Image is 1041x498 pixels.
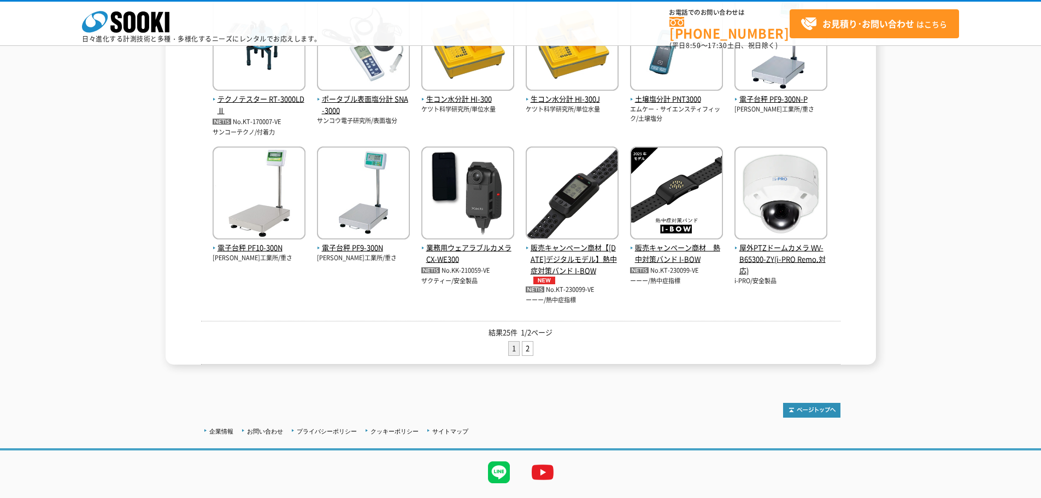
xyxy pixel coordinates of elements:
a: 土壌塩分計 PNT3000 [630,83,723,106]
span: 土壌塩分計 PNT3000 [630,93,723,105]
img: WV-B65300-ZY(i-PRO Remo.対応) [734,147,827,242]
p: エムケー・サイエンスティフィック/土壌塩分 [630,105,723,123]
span: 電子台秤 PF9-300N-P [734,93,827,105]
p: 結果25件 1/2ページ [201,327,840,338]
span: お電話でのお問い合わせは [669,9,790,16]
img: LINE [477,450,521,494]
a: 生コン水分計 HI-300J [526,83,619,106]
a: 電子台秤 PF9-300N [317,231,410,254]
p: i-PRO/安全製品 [734,277,827,286]
a: 屋外PTZドームカメラ WV-B65300-ZY(i-PRO Remo.対応) [734,231,827,277]
span: 業務用ウェアラブルカメラ CX-WE300 [421,242,514,265]
a: 販売キャンペーン商材【[DATE]デジタルモデル】熱中症対策バンド I-BOWNEW [526,231,619,284]
img: PF10-300N [213,147,305,242]
p: No.KT-230099-VE [526,284,619,296]
img: CX-WE300 [421,147,514,242]
img: I-BOW [630,147,723,242]
p: No.KT-170007-VE [213,116,305,128]
a: 電子台秤 PF10-300N [213,231,305,254]
a: サイトマップ [432,428,468,435]
a: お問い合わせ [247,428,283,435]
p: No.KT-230099-VE [630,265,723,277]
span: 8:50 [686,40,701,50]
p: ケツト科学研究所/単位水量 [526,105,619,114]
p: ーーー/熱中症指標 [526,296,619,305]
span: 販売キャンペーン商材 熱中対策バンド I-BOW [630,242,723,265]
a: クッキーポリシー [370,428,419,435]
p: [PERSON_NAME]工業所/重さ [734,105,827,114]
span: 生コン水分計 HI-300 [421,93,514,105]
a: 企業情報 [209,428,233,435]
p: ケツト科学研究所/単位水量 [421,105,514,114]
a: ポータブル表面塩分計 SNA-3000 [317,83,410,116]
p: [PERSON_NAME]工業所/重さ [317,254,410,263]
img: PF9-300N [317,147,410,242]
a: 2 [522,342,533,355]
p: [PERSON_NAME]工業所/重さ [213,254,305,263]
p: 日々進化する計測技術と多種・多様化するニーズにレンタルでお応えします。 [82,36,321,42]
a: 生コン水分計 HI-300 [421,83,514,106]
a: 電子台秤 PF9-300N-P [734,83,827,106]
span: 屋外PTZドームカメラ WV-B65300-ZY(i-PRO Remo.対応) [734,242,827,276]
a: テクノテスター RT-3000LDⅡ [213,83,305,116]
span: はこちら [801,16,947,32]
strong: お見積り･お問い合わせ [822,17,914,30]
p: サンコウ電子研究所/表面塩分 [317,116,410,126]
p: サンコーテクノ/付着力 [213,128,305,137]
li: 1 [508,341,520,356]
span: (平日 ～ 土日、祝日除く) [669,40,778,50]
a: プライバシーポリシー [297,428,357,435]
span: 電子台秤 PF10-300N [213,242,305,254]
a: 業務用ウェアラブルカメラ CX-WE300 [421,231,514,265]
span: ポータブル表面塩分計 SNA-3000 [317,93,410,116]
img: YouTube [521,450,564,494]
p: ザクティー/安全製品 [421,277,514,286]
p: No.KK-210059-VE [421,265,514,277]
img: NEW [531,277,558,284]
a: 販売キャンペーン商材 熱中対策バンド I-BOW [630,231,723,265]
img: I-BOW [526,147,619,242]
span: 17:30 [708,40,727,50]
span: 電子台秤 PF9-300N [317,242,410,254]
img: トップページへ [783,403,840,418]
a: お見積り･お問い合わせはこちら [790,9,959,38]
span: 販売キャンペーン商材【[DATE]デジタルモデル】熱中症対策バンド I-BOW [526,242,619,284]
span: 生コン水分計 HI-300J [526,93,619,105]
p: ーーー/熱中症指標 [630,277,723,286]
a: [PHONE_NUMBER] [669,17,790,39]
span: テクノテスター RT-3000LDⅡ [213,93,305,116]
